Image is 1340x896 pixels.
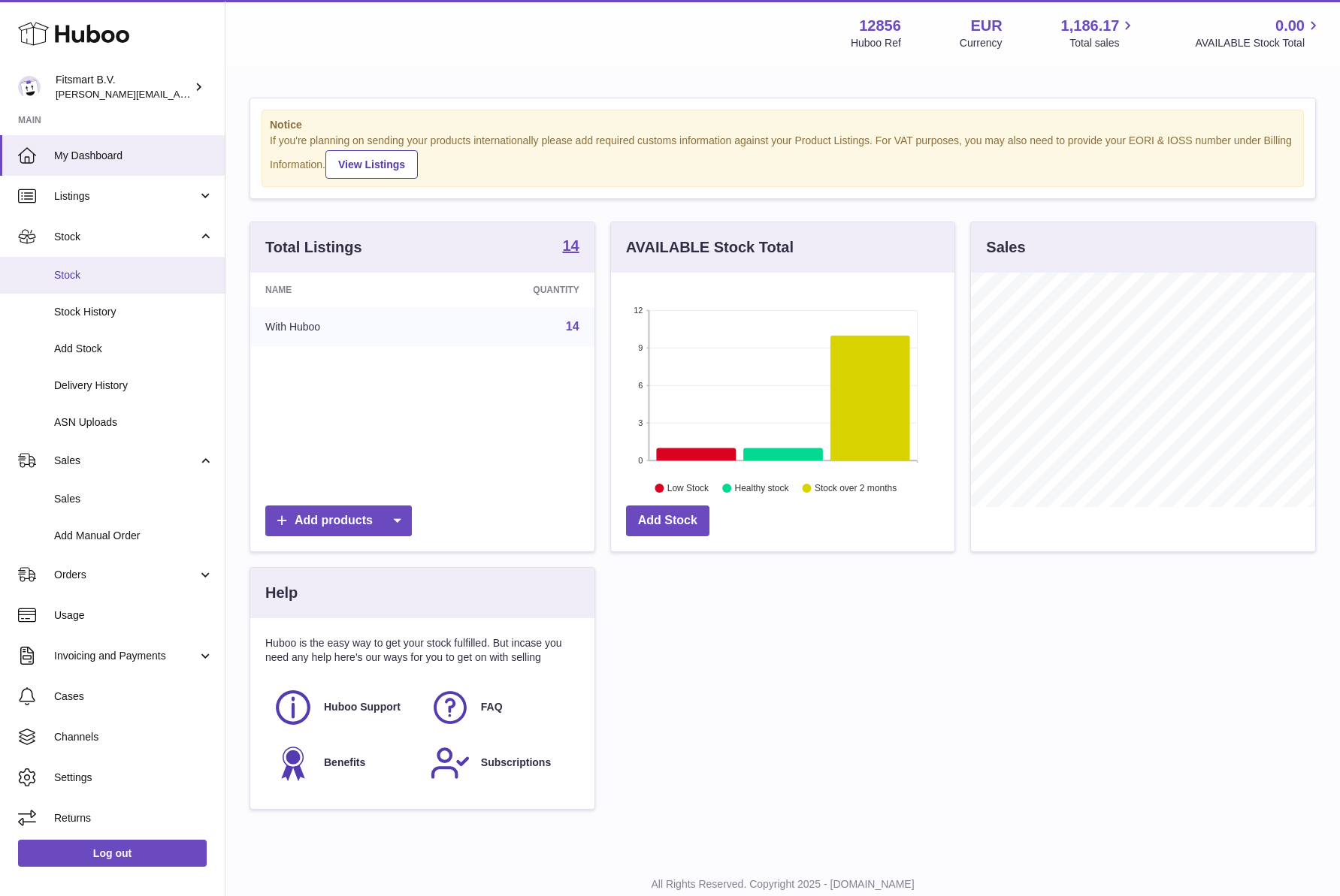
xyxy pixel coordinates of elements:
span: Invoicing and Payments [54,649,198,663]
h3: Total Listings [265,237,362,258]
span: 0.00 [1275,16,1305,36]
a: Log out [18,840,207,867]
div: If you're planning on sending your products internationally please add required customs informati... [270,134,1296,179]
a: 1,186.17 Total sales [1061,16,1137,50]
text: Low Stock [667,483,709,493]
div: Huboo Ref [851,36,901,50]
a: Add Stock [626,505,709,536]
span: Sales [54,454,198,468]
a: Add products [265,505,412,536]
strong: 14 [562,238,579,253]
text: 6 [638,381,643,390]
span: Subscriptions [481,756,551,770]
span: Settings [54,771,213,785]
p: All Rights Reserved. Copyright 2025 - [DOMAIN_NAME] [237,877,1328,891]
text: Healthy stock [734,483,789,493]
span: Sales [54,492,213,506]
a: Subscriptions [430,743,572,783]
strong: Notice [270,118,1296,132]
span: Huboo Support [324,700,401,714]
a: Benefits [273,743,415,783]
div: Currency [960,36,1003,50]
span: Cases [54,689,213,704]
span: Benefits [324,756,365,770]
span: Orders [54,568,198,582]
span: Delivery History [54,379,213,393]
a: Huboo Support [273,687,415,728]
img: jonathan@leaderoo.com [18,76,41,98]
span: My Dashboard [54,149,213,163]
text: 12 [634,306,643,315]
span: AVAILABLE Stock Total [1195,36,1322,50]
text: Stock over 2 months [815,483,897,493]
span: Usage [54,608,213,623]
a: FAQ [430,687,572,728]
text: 9 [638,343,643,352]
p: Huboo is the easy way to get your stock fulfilled. But incase you need any help here's our ways f... [265,636,579,665]
text: 0 [638,456,643,465]
span: Channels [54,730,213,744]
span: Add Stock [54,342,213,356]
a: View Listings [325,150,418,179]
span: Listings [54,189,198,204]
span: Stock [54,230,198,244]
h3: AVAILABLE Stock Total [626,237,794,258]
th: Name [250,273,431,307]
span: Stock [54,268,213,282]
div: Fitsmart B.V. [56,73,191,101]
strong: 12856 [859,16,901,36]
span: Returns [54,811,213,825]
span: ASN Uploads [54,415,213,430]
span: Total sales [1069,36,1136,50]
a: 14 [562,238,579,256]
span: FAQ [481,700,503,714]
a: 0.00 AVAILABLE Stock Total [1195,16,1322,50]
a: 14 [566,320,579,333]
strong: EUR [970,16,1002,36]
td: With Huboo [250,307,431,346]
span: Stock History [54,305,213,319]
h3: Sales [986,237,1025,258]
th: Quantity [431,273,594,307]
text: 3 [638,418,643,427]
span: 1,186.17 [1061,16,1120,36]
span: Add Manual Order [54,529,213,543]
h3: Help [265,583,298,603]
span: [PERSON_NAME][EMAIL_ADDRESS][DOMAIN_NAME] [56,88,301,100]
